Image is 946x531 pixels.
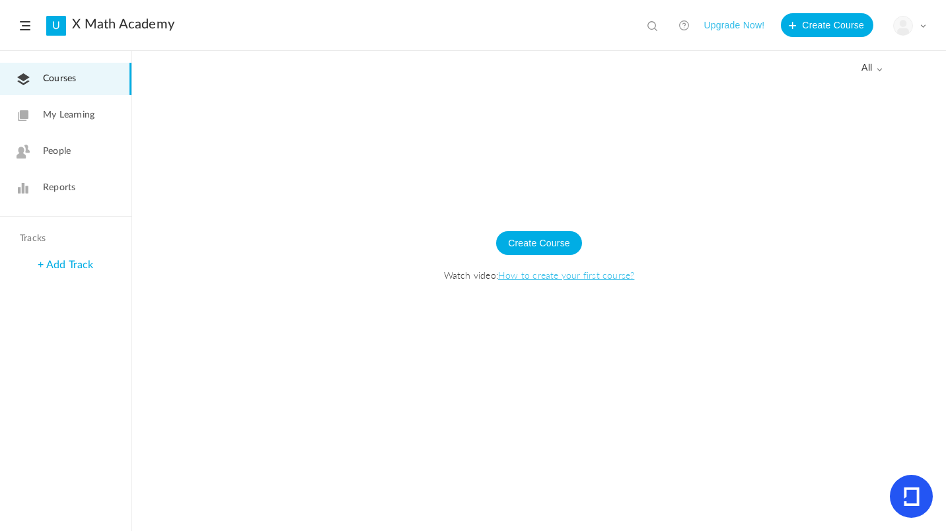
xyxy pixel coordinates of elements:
[43,181,75,195] span: Reports
[20,233,108,244] h4: Tracks
[781,13,873,37] button: Create Course
[43,108,94,122] span: My Learning
[704,13,764,37] button: Upgrade Now!
[43,72,76,86] span: Courses
[496,231,582,255] button: Create Course
[498,268,634,281] a: How to create your first course?
[43,145,71,159] span: People
[46,16,66,36] a: U
[894,17,912,35] img: user-image.png
[145,268,933,281] span: Watch video:
[38,260,93,270] a: + Add Track
[861,63,883,74] span: all
[72,17,174,32] a: X Math Academy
